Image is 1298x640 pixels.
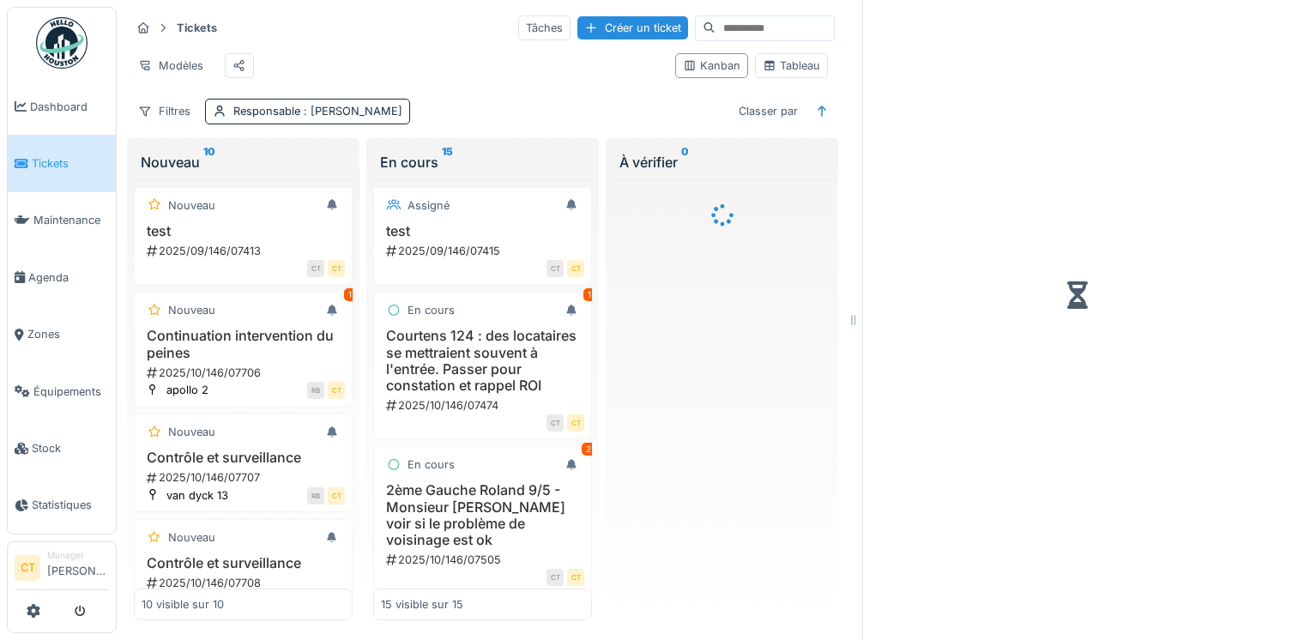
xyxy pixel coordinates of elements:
[681,152,689,172] sup: 0
[518,15,571,40] div: Tâches
[33,383,109,400] span: Équipements
[582,443,595,456] div: 2
[567,260,584,277] div: CT
[36,17,88,69] img: Badge_color-CXgf-gQk.svg
[130,53,211,78] div: Modèles
[567,569,584,586] div: CT
[28,269,109,286] span: Agenda
[384,552,584,568] div: 2025/10/146/07505
[142,223,345,239] h3: test
[380,152,585,172] div: En cours
[142,328,345,360] h3: Continuation intervention du peines
[683,57,740,74] div: Kanban
[130,99,198,124] div: Filtres
[168,302,215,318] div: Nouveau
[145,575,345,591] div: 2025/10/146/07708
[166,487,228,504] div: van dyck 13
[166,382,208,398] div: apollo 2
[142,596,224,613] div: 10 visible sur 10
[145,365,345,381] div: 2025/10/146/07706
[233,103,402,119] div: Responsable
[142,555,345,571] h3: Contrôle et surveillance
[300,105,402,118] span: : [PERSON_NAME]
[442,152,453,172] sup: 15
[142,450,345,466] h3: Contrôle et surveillance
[27,326,109,342] span: Zones
[32,440,109,456] span: Stock
[328,382,345,399] div: CT
[8,192,116,249] a: Maintenance
[583,288,595,301] div: 1
[763,57,820,74] div: Tableau
[619,152,824,172] div: À vérifier
[145,469,345,486] div: 2025/10/146/07707
[168,424,215,440] div: Nouveau
[307,260,324,277] div: CT
[15,549,109,590] a: CT Manager[PERSON_NAME]
[381,596,463,613] div: 15 visible sur 15
[8,363,116,420] a: Équipements
[168,197,215,214] div: Nouveau
[32,155,109,172] span: Tickets
[8,420,116,476] a: Stock
[381,328,584,394] h3: Courtens 124 : des locataires se mettraient souvent à l'entrée. Passer pour constation et rappel ROI
[546,260,564,277] div: CT
[32,497,109,513] span: Statistiques
[203,152,215,172] sup: 10
[15,555,40,581] li: CT
[307,487,324,504] div: RB
[168,529,215,546] div: Nouveau
[731,99,806,124] div: Classer par
[307,382,324,399] div: RB
[381,223,584,239] h3: test
[8,249,116,305] a: Agenda
[408,456,455,473] div: En cours
[8,477,116,534] a: Statistiques
[47,549,109,562] div: Manager
[577,16,688,39] div: Créer un ticket
[8,306,116,363] a: Zones
[408,302,455,318] div: En cours
[328,487,345,504] div: CT
[546,569,564,586] div: CT
[8,135,116,191] a: Tickets
[381,482,584,548] h3: 2ème Gauche Roland 9/5 - Monsieur [PERSON_NAME] voir si le problème de voisinage est ok
[328,260,345,277] div: CT
[141,152,346,172] div: Nouveau
[8,78,116,135] a: Dashboard
[546,414,564,432] div: CT
[30,99,109,115] span: Dashboard
[408,197,450,214] div: Assigné
[170,20,224,36] strong: Tickets
[47,549,109,586] li: [PERSON_NAME]
[384,243,584,259] div: 2025/09/146/07415
[33,212,109,228] span: Maintenance
[384,397,584,414] div: 2025/10/146/07474
[344,288,356,301] div: 1
[567,414,584,432] div: CT
[145,243,345,259] div: 2025/09/146/07413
